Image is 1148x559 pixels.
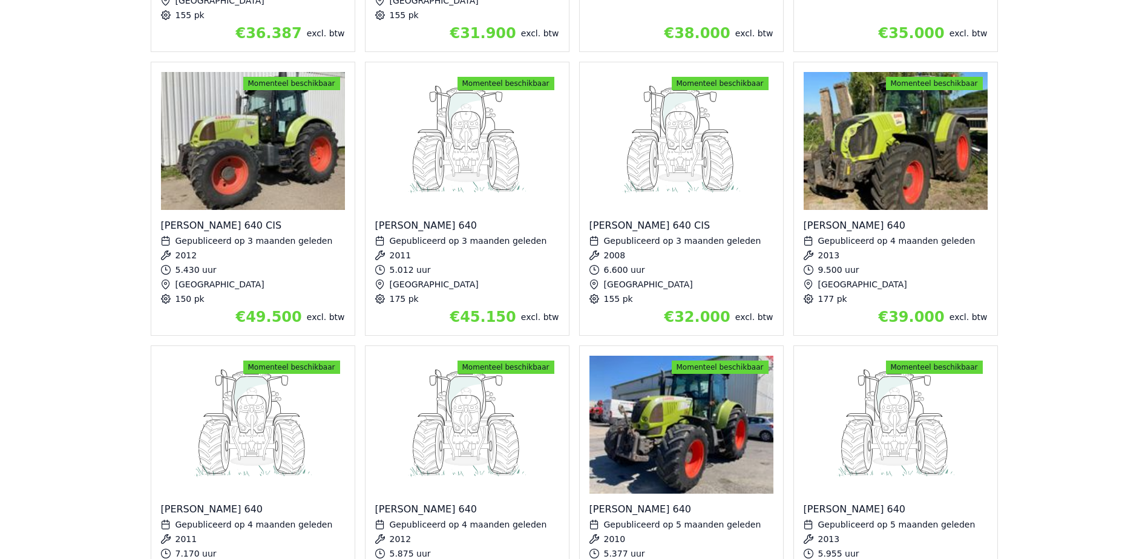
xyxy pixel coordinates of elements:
span: Gepubliceerd op 3 maanden geleden [175,236,333,246]
span: 150 pk [175,294,205,304]
span: Momenteel beschikbaar [886,77,983,90]
div: [PERSON_NAME] 640 [589,503,773,515]
div: Bekijk details van Claas Arion 640 [793,62,998,336]
div: Bekijk details van Claas Arion 640 [365,62,569,336]
span: excl. btw [521,312,559,322]
img: Claas Arion 640 CIS [161,72,345,210]
span: €39.000 [878,309,944,325]
span: 5.012 uur [390,265,431,275]
img: Claas Arion 640 [161,356,345,494]
span: 155 pk [390,10,419,20]
span: Gepubliceerd op 5 maanden geleden [818,520,976,529]
span: Momenteel beschikbaar [458,361,554,374]
div: [PERSON_NAME] 640 CIS [161,220,345,231]
span: excl. btw [950,28,988,38]
span: 2013 [818,250,840,260]
div: [PERSON_NAME] 640 CIS [589,220,773,231]
span: [GEOGRAPHIC_DATA] [818,279,907,289]
span: €38.000 [664,25,730,42]
span: 177 pk [818,294,847,304]
img: Claas Arion 640 [375,72,559,210]
span: Gepubliceerd op 5 maanden geleden [604,520,761,529]
span: €35.000 [878,25,944,42]
span: €45.150 [450,309,516,325]
span: Momenteel beschikbaar [243,361,340,374]
span: [GEOGRAPHIC_DATA] [604,279,693,289]
img: Claas Arion 640 [375,356,559,494]
span: excl. btw [521,28,559,38]
span: 2011 [390,250,412,260]
div: [PERSON_NAME] 640 [804,220,988,231]
span: Momenteel beschikbaar [886,361,983,374]
span: [GEOGRAPHIC_DATA] [175,279,264,289]
span: €32.000 [664,309,730,325]
span: €49.500 [235,309,301,325]
span: Momenteel beschikbaar [243,77,340,90]
img: Claas Arion 640 CIS [589,72,773,210]
img: Claas Arion 640 [804,356,988,494]
div: [PERSON_NAME] 640 [161,503,345,515]
span: 2012 [175,250,197,260]
span: 175 pk [390,294,419,304]
span: excl. btw [735,312,773,322]
span: 2013 [818,534,840,544]
span: 5.875 uur [390,549,431,558]
span: excl. btw [950,312,988,322]
img: Claas Arion 640 [804,72,988,210]
span: €36.387 [235,25,301,42]
span: 2012 [390,534,412,544]
span: 2010 [604,534,626,544]
span: 2008 [604,250,626,260]
span: Momenteel beschikbaar [672,77,769,90]
span: Gepubliceerd op 3 maanden geleden [604,236,761,246]
span: 7.170 uur [175,549,217,558]
span: 5.430 uur [175,265,217,275]
span: 155 pk [175,10,205,20]
span: Momenteel beschikbaar [672,361,769,374]
span: Momenteel beschikbaar [458,77,554,90]
span: 155 pk [604,294,633,304]
span: excl. btw [307,312,345,322]
span: 5.377 uur [604,549,645,558]
span: excl. btw [307,28,345,38]
div: Bekijk details van Claas Arion 640 CIS [151,62,355,336]
span: excl. btw [735,28,773,38]
img: Claas Arion 640 [589,356,773,494]
span: 9.500 uur [818,265,859,275]
div: Bekijk details van Claas Arion 640 CIS [579,62,784,336]
div: [PERSON_NAME] 640 [375,220,559,231]
span: €31.900 [450,25,516,42]
div: [PERSON_NAME] 640 [804,503,988,515]
span: Gepubliceerd op 4 maanden geleden [390,520,547,529]
span: 6.600 uur [604,265,645,275]
div: [PERSON_NAME] 640 [375,503,559,515]
span: 5.955 uur [818,549,859,558]
span: Gepubliceerd op 4 maanden geleden [818,236,976,246]
span: 2011 [175,534,197,544]
span: Gepubliceerd op 3 maanden geleden [390,236,547,246]
span: [GEOGRAPHIC_DATA] [390,279,479,289]
span: Gepubliceerd op 4 maanden geleden [175,520,333,529]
